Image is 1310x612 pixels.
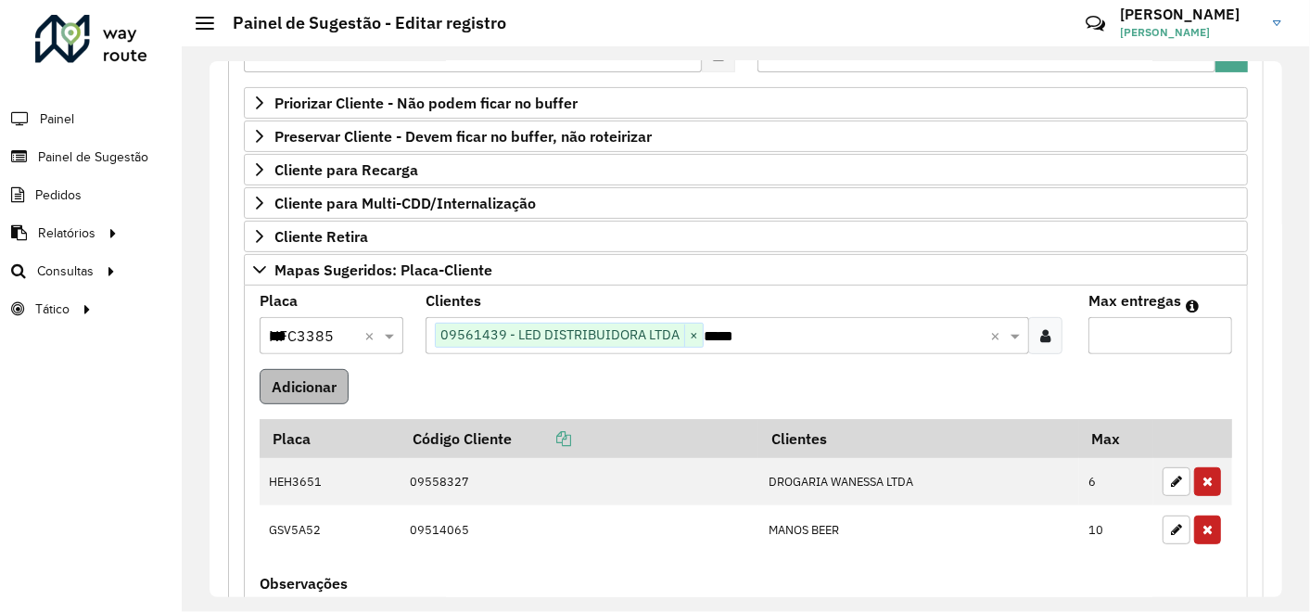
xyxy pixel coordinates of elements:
[35,185,82,205] span: Pedidos
[274,262,492,277] span: Mapas Sugeridos: Placa-Cliente
[244,121,1248,152] a: Preservar Cliente - Devem ficar no buffer, não roteirizar
[244,221,1248,252] a: Cliente Retira
[40,109,74,129] span: Painel
[244,187,1248,219] a: Cliente para Multi-CDD/Internalização
[1120,6,1259,23] h3: [PERSON_NAME]
[274,229,368,244] span: Cliente Retira
[35,300,70,319] span: Tático
[244,254,1248,286] a: Mapas Sugeridos: Placa-Cliente
[684,325,703,347] span: ×
[758,419,1078,458] th: Clientes
[1079,505,1153,554] td: 10
[1079,458,1153,506] td: 6
[990,325,1006,347] span: Clear all
[260,505,400,554] td: GSV5A52
[400,419,758,458] th: Código Cliente
[260,419,400,458] th: Placa
[1120,24,1259,41] span: [PERSON_NAME]
[1088,289,1181,312] label: Max entregas
[260,289,298,312] label: Placa
[244,87,1248,119] a: Priorizar Cliente - Não podem ficar no buffer
[1079,419,1153,458] th: Max
[260,572,348,594] label: Observações
[400,505,758,554] td: 09514065
[400,458,758,506] td: 09558327
[274,162,418,177] span: Cliente para Recarga
[37,261,94,281] span: Consultas
[512,429,571,448] a: Copiar
[38,147,148,167] span: Painel de Sugestão
[274,196,536,210] span: Cliente para Multi-CDD/Internalização
[214,13,506,33] h2: Painel de Sugestão - Editar registro
[38,223,95,243] span: Relatórios
[364,325,380,347] span: Clear all
[1186,299,1199,313] em: Máximo de clientes que serão colocados na mesma rota com os clientes informados
[274,96,578,110] span: Priorizar Cliente - Não podem ficar no buffer
[260,369,349,404] button: Adicionar
[274,129,652,144] span: Preservar Cliente - Devem ficar no buffer, não roteirizar
[244,154,1248,185] a: Cliente para Recarga
[1075,4,1115,44] a: Contato Rápido
[436,324,684,346] span: 09561439 - LED DISTRIBUIDORA LTDA
[426,289,481,312] label: Clientes
[260,458,400,506] td: HEH3651
[758,458,1078,506] td: DROGARIA WANESSA LTDA
[758,505,1078,554] td: MANOS BEER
